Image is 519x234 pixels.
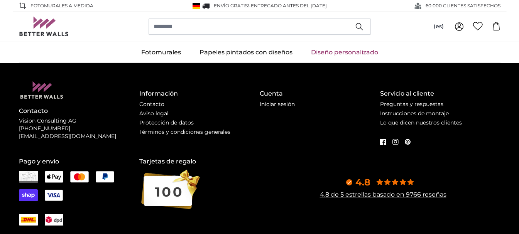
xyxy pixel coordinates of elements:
[139,110,169,117] a: Aviso legal
[19,17,69,36] img: Betterwalls
[380,119,462,126] a: Lo que dicen nuestros clientes
[380,110,449,117] a: Instrucciones de montaje
[251,3,327,8] span: Entregado antes del [DATE]
[214,3,249,8] span: Envío GRATIS!
[19,216,38,223] img: DHL
[190,42,302,62] a: Papeles pintados con diseños
[249,3,327,8] span: -
[19,106,139,116] h4: Contacto
[19,171,38,183] img: Invoice
[193,3,200,9] img: Alemania
[380,89,500,98] h4: Servicio al cliente
[139,101,164,108] a: Contacto
[426,2,500,9] span: 60.000 CLIENTES SATISFECHOS
[260,101,295,108] a: Iniciar sesión
[320,191,446,198] a: 4.8 de 5 estrellas basado en 9766 reseñas
[19,157,139,166] h4: Pago y envío
[380,101,443,108] a: Preguntas y respuestas
[139,89,260,98] h4: Información
[30,2,93,9] span: Fotomurales a medida
[139,157,260,166] h4: Tarjetas de regalo
[139,128,230,135] a: Términos y condiciones generales
[428,20,450,34] button: (es)
[19,117,139,140] p: Vision Consulting AG [PHONE_NUMBER] [EMAIL_ADDRESS][DOMAIN_NAME]
[260,89,380,98] h4: Cuenta
[45,216,63,223] img: DPD
[139,119,194,126] a: Protección de datos
[132,42,190,62] a: Fotomurales
[302,42,387,62] a: Diseño personalizado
